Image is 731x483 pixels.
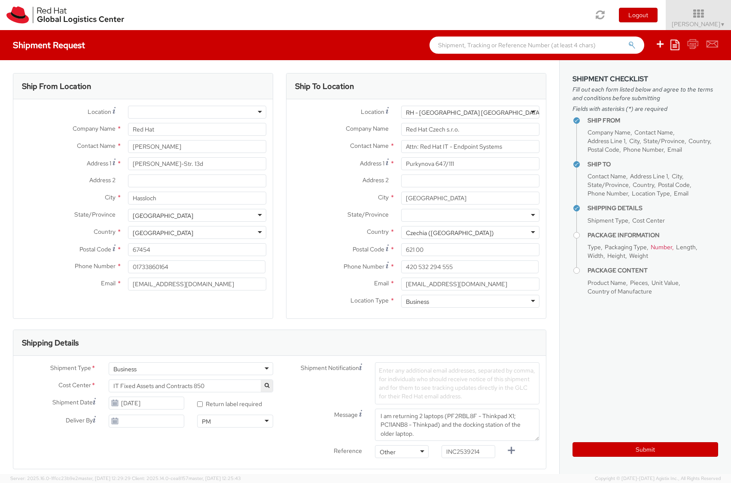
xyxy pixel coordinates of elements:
[658,181,690,189] span: Postal Code
[197,401,203,407] input: Return label required
[50,364,91,373] span: Shipment Type
[672,20,725,28] span: [PERSON_NAME]
[22,339,79,347] h3: Shipping Details
[334,447,362,455] span: Reference
[588,232,718,238] h4: Package Information
[588,267,718,274] h4: Package Content
[22,82,91,91] h3: Ship From Location
[720,21,725,28] span: ▼
[588,243,601,251] span: Type
[672,172,682,180] span: City
[588,205,718,211] h4: Shipping Details
[378,193,389,201] span: City
[633,181,654,189] span: Country
[573,104,718,113] span: Fields with asterisks (*) are required
[605,243,647,251] span: Packaging Type
[189,475,241,481] span: master, [DATE] 12:25:43
[361,108,384,116] span: Location
[94,228,116,235] span: Country
[13,40,85,50] h4: Shipment Request
[588,279,626,287] span: Product Name
[623,146,664,153] span: Phone Number
[113,382,268,390] span: IT Fixed Assets and Contracts 850
[89,176,116,184] span: Address 2
[350,297,389,304] span: Location Type
[132,475,241,481] span: Client: 2025.14.0-cea8157
[73,125,116,132] span: Company Name
[347,211,389,218] span: State/Province
[619,8,658,22] button: Logout
[406,229,494,237] div: Czechia ([GEOGRAPHIC_DATA])
[353,245,384,253] span: Postal Code
[346,125,389,132] span: Company Name
[113,365,137,373] div: Business
[573,85,718,102] span: Fill out each form listed below and agree to the terms and conditions before submitting
[652,279,679,287] span: Unit Value
[109,379,273,392] span: IT Fixed Assets and Contracts 850
[197,398,263,408] label: Return label required
[77,142,116,150] span: Contact Name
[674,190,688,197] span: Email
[595,475,721,482] span: Copyright © [DATE]-[DATE] Agistix Inc., All Rights Reserved
[301,364,359,373] span: Shipment Notification
[632,190,670,197] span: Location Type
[379,367,535,400] span: Enter any additional email addresses, separated by comma, for individuals who should receive noti...
[362,176,389,184] span: Address 2
[101,279,116,287] span: Email
[344,263,384,270] span: Phone Number
[588,190,628,197] span: Phone Number
[651,243,672,251] span: Number
[588,172,626,180] span: Contact Name
[588,146,619,153] span: Postal Code
[74,211,116,218] span: State/Province
[406,108,551,117] div: RH - [GEOGRAPHIC_DATA] [GEOGRAPHIC_DATA] - B
[630,172,668,180] span: Address Line 1
[630,279,648,287] span: Pieces
[202,417,211,426] div: PM
[334,411,358,419] span: Message
[105,193,116,201] span: City
[629,252,648,260] span: Weight
[588,287,652,295] span: Country of Manufacture
[573,75,718,83] h3: Shipment Checklist
[629,137,640,145] span: City
[133,229,193,237] div: [GEOGRAPHIC_DATA]
[588,181,629,189] span: State/Province
[52,398,93,407] span: Shipment Date
[667,146,682,153] span: Email
[588,161,718,168] h4: Ship To
[688,137,710,145] span: Country
[588,217,628,224] span: Shipment Type
[133,211,193,220] div: [GEOGRAPHIC_DATA]
[643,137,685,145] span: State/Province
[75,262,116,270] span: Phone Number
[79,245,111,253] span: Postal Code
[607,252,625,260] span: Height
[588,128,630,136] span: Company Name
[634,128,673,136] span: Contact Name
[6,6,124,24] img: rh-logistics-00dfa346123c4ec078e1.svg
[406,297,429,306] div: Business
[632,217,665,224] span: Cost Center
[78,475,131,481] span: master, [DATE] 12:29:29
[295,82,354,91] h3: Ship To Location
[87,159,111,167] span: Address 1
[374,279,389,287] span: Email
[588,117,718,124] h4: Ship From
[10,475,131,481] span: Server: 2025.16.0-1ffcc23b9e2
[429,37,644,54] input: Shipment, Tracking or Reference Number (at least 4 chars)
[676,243,696,251] span: Length
[588,137,625,145] span: Address Line 1
[66,416,93,425] span: Deliver By
[573,442,718,457] button: Submit
[360,159,384,167] span: Address 1
[88,108,111,116] span: Location
[380,448,396,456] div: Other
[58,381,91,391] span: Cost Center
[350,142,389,150] span: Contact Name
[367,228,389,235] span: Country
[588,252,603,260] span: Width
